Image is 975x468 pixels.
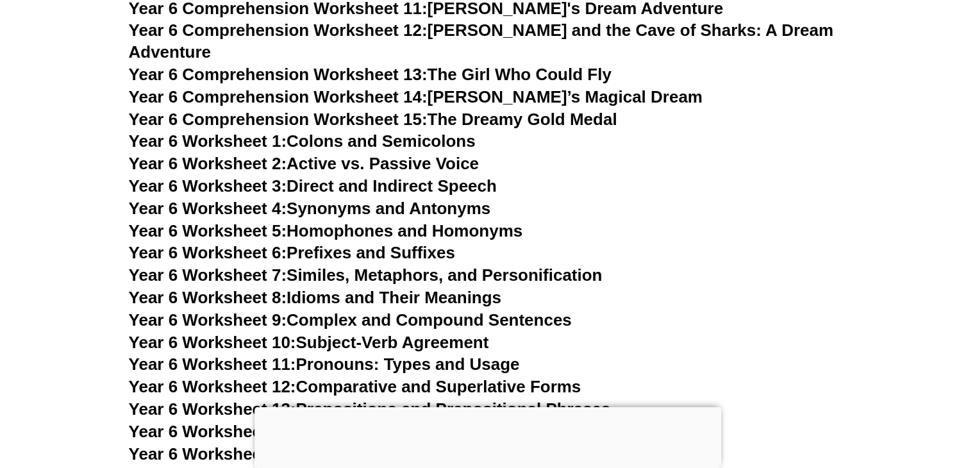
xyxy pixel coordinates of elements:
[129,199,491,218] a: Year 6 Worksheet 4:Synonyms and Antonyms
[129,333,489,352] a: Year 6 Worksheet 10:Subject-Verb Agreement
[129,176,287,196] span: Year 6 Worksheet 3:
[129,444,296,464] span: Year 6 Worksheet 15:
[129,399,296,419] span: Year 6 Worksheet 13:
[129,377,581,396] a: Year 6 Worksheet 12:Comparative and Superlative Forms
[129,355,296,374] span: Year 6 Worksheet 11:
[129,176,497,196] a: Year 6 Worksheet 3:Direct and Indirect Speech
[129,310,572,330] a: Year 6 Worksheet 9:Complex and Compound Sentences
[129,243,455,262] a: Year 6 Worksheet 6:Prefixes and Suffixes
[129,377,296,396] span: Year 6 Worksheet 12:
[129,21,428,40] span: Year 6 Comprehension Worksheet 12:
[129,154,287,173] span: Year 6 Worksheet 2:
[129,355,520,374] a: Year 6 Worksheet 11:Pronouns: Types and Usage
[129,221,287,240] span: Year 6 Worksheet 5:
[129,87,703,106] a: Year 6 Comprehension Worksheet 14:[PERSON_NAME]’s Magical Dream
[129,265,287,285] span: Year 6 Worksheet 7:
[129,243,287,262] span: Year 6 Worksheet 6:
[129,154,479,173] a: Year 6 Worksheet 2:Active vs. Passive Voice
[254,407,721,465] iframe: Advertisement
[129,444,536,464] a: Year 6 Worksheet 15:Identifying and Using Adverbs
[129,265,603,285] a: Year 6 Worksheet 7:Similes, Metaphors, and Personification
[129,221,523,240] a: Year 6 Worksheet 5:Homophones and Homonyms
[129,110,428,129] span: Year 6 Comprehension Worksheet 15:
[129,399,611,419] a: Year 6 Worksheet 13:Prepositions and Prepositional Phrases
[129,65,612,84] a: Year 6 Comprehension Worksheet 13:The Girl Who Could Fly
[129,199,287,218] span: Year 6 Worksheet 4:
[129,131,287,151] span: Year 6 Worksheet 1:
[129,288,287,307] span: Year 6 Worksheet 8:
[129,87,428,106] span: Year 6 Comprehension Worksheet 14:
[129,288,501,307] a: Year 6 Worksheet 8:Idioms and Their Meanings
[129,422,296,441] span: Year 6 Worksheet 14:
[129,65,428,84] span: Year 6 Comprehension Worksheet 13:
[129,21,833,62] a: Year 6 Comprehension Worksheet 12:[PERSON_NAME] and the Cave of Sharks: A Dream Adventure
[129,422,403,441] a: Year 6 Worksheet 14:Conjunctions
[762,324,975,468] iframe: Chat Widget
[129,131,476,151] a: Year 6 Worksheet 1:Colons and Semicolons
[129,310,287,330] span: Year 6 Worksheet 9:
[129,110,617,129] a: Year 6 Comprehension Worksheet 15:The Dreamy Gold Medal
[129,333,296,352] span: Year 6 Worksheet 10:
